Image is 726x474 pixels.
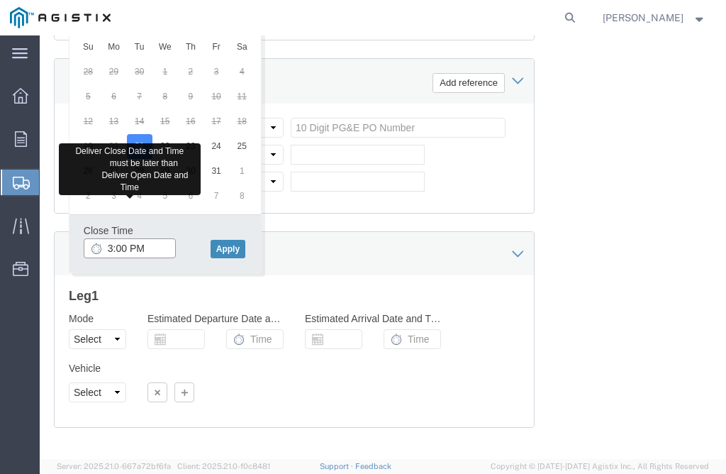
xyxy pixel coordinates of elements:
button: [PERSON_NAME] [602,9,707,26]
a: Support [320,462,355,470]
img: logo [10,7,111,28]
span: Server: 2025.21.0-667a72bf6fa [57,462,171,470]
span: Copyright © [DATE]-[DATE] Agistix Inc., All Rights Reserved [491,461,709,473]
a: Feedback [355,462,391,470]
span: Lisa Flohr [603,10,683,26]
iframe: FS Legacy Container [40,35,726,459]
span: Client: 2025.21.0-f0c8481 [177,462,270,470]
